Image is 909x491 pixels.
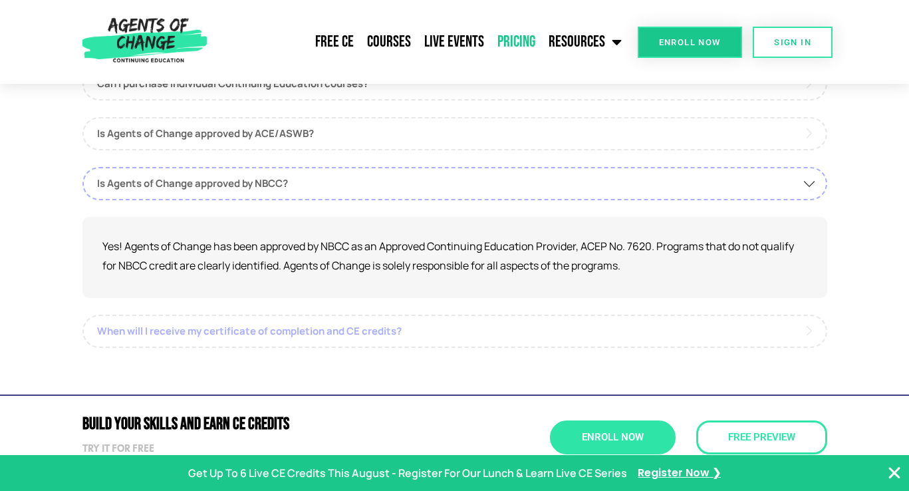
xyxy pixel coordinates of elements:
[360,25,418,59] a: Courses
[82,442,154,454] strong: Try it for free
[82,117,827,150] a: Is Agents of Change approved by ACE/ASWB?
[638,27,742,58] a: Enroll Now
[82,167,827,200] a: Is Agents of Change approved by NBCC?
[550,420,676,454] a: Enroll Now
[638,464,721,483] a: Register Now ❯
[82,315,827,348] a: When will I receive my certificate of completion and CE credits?
[728,432,795,442] span: Free Preview
[886,465,902,481] button: Close Banner
[188,464,627,483] p: Get Up To 6 Live CE Credits This August - Register For Our Lunch & Learn Live CE Series
[491,25,542,59] a: Pricing
[659,38,721,47] span: Enroll Now
[542,25,628,59] a: Resources
[309,25,360,59] a: Free CE
[213,25,628,59] nav: Menu
[102,237,807,275] p: Yes! Agents of Change has been approved by NBCC as an Approved Continuing Education Provider, ACE...
[696,420,827,454] a: Free Preview
[774,38,811,47] span: SIGN IN
[582,432,644,442] span: Enroll Now
[753,27,833,58] a: SIGN IN
[418,25,491,59] a: Live Events
[82,416,448,432] h2: Build Your Skills and Earn CE CREDITS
